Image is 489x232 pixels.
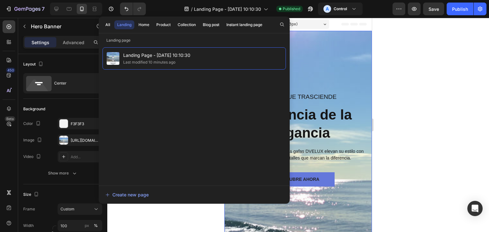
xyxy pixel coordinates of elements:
span: Landing Page - [DATE] 10:10:30 [123,51,190,59]
div: Size [23,190,40,199]
p: Hero Banner [31,23,85,30]
div: Add... [71,154,101,160]
button: % [83,222,91,229]
button: Publish [447,3,473,15]
p: Landing page [99,37,290,44]
p: A [326,6,329,12]
div: Color [23,119,42,128]
button: Blog post [200,20,222,29]
button: 7 [3,3,47,15]
div: Blog post [203,22,219,28]
button: Product [153,20,174,29]
span: Custom [60,206,74,212]
div: % [94,223,98,229]
button: Show more [23,167,102,179]
div: Collection [178,22,196,28]
p: 7 [42,5,45,13]
button: Instant landing page [223,20,265,29]
div: F3F3F3 [71,121,101,127]
div: Product [156,22,171,28]
div: Last modified 10 minutes ago [123,59,175,65]
button: px [92,222,100,229]
div: Layout [23,60,45,69]
button: AControl [318,3,363,15]
label: Width [23,223,34,229]
div: Center [54,76,93,91]
div: Create new page [105,191,149,198]
div: Video [23,153,42,161]
iframe: Design area [224,18,372,232]
div: Open Intercom Messenger [467,201,483,216]
span: Published [283,6,300,12]
button: Home [136,20,152,29]
label: Frame [23,206,35,212]
div: 450 [6,68,15,73]
div: Publish [452,6,468,12]
p: Advanced [63,39,84,46]
div: Undo/Redo [120,3,146,15]
div: Show more [48,170,78,176]
div: px [85,223,89,229]
span: Landing Page - [DATE] 10:10:30 [194,6,261,12]
div: Instant landing page [226,22,262,28]
div: [URL][DOMAIN_NAME] [71,138,101,143]
div: Background [23,106,45,112]
button: Custom [58,203,102,215]
span: / [191,6,193,12]
div: Beta [5,116,15,121]
div: Image [23,136,43,145]
h3: Control [334,6,347,12]
input: px% [58,220,102,231]
button: Save [423,3,444,15]
span: Save [429,6,439,12]
button: Collection [175,20,199,29]
p: Settings [32,39,49,46]
button: Create new page [105,188,283,201]
div: Home [138,22,149,28]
